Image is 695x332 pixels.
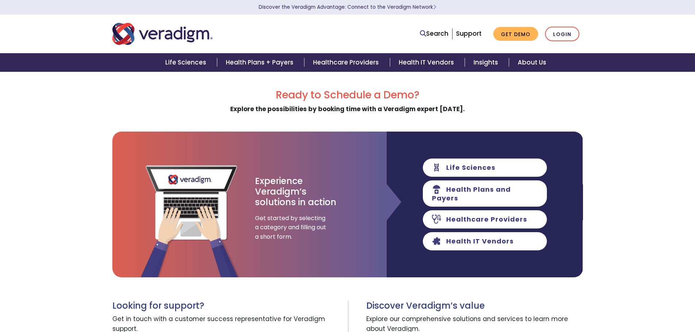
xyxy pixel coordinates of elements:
[112,301,342,311] h3: Looking for support?
[465,53,509,72] a: Insights
[217,53,304,72] a: Health Plans + Payers
[230,105,465,113] strong: Explore the possibilities by booking time with a Veradigm expert [DATE].
[433,4,436,11] span: Learn More
[366,301,583,311] h3: Discover Veradigm’s value
[255,214,328,242] span: Get started by selecting a category and filling out a short form.
[545,27,579,42] a: Login
[112,89,583,101] h2: Ready to Schedule a Demo?
[157,53,217,72] a: Life Sciences
[259,4,436,11] a: Discover the Veradigm Advantage: Connect to the Veradigm NetworkLearn More
[112,22,213,46] img: Veradigm logo
[390,53,465,72] a: Health IT Vendors
[304,53,390,72] a: Healthcare Providers
[493,27,538,41] a: Get Demo
[255,176,337,207] h3: Experience Veradigm’s solutions in action
[509,53,555,72] a: About Us
[420,29,448,39] a: Search
[456,29,482,38] a: Support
